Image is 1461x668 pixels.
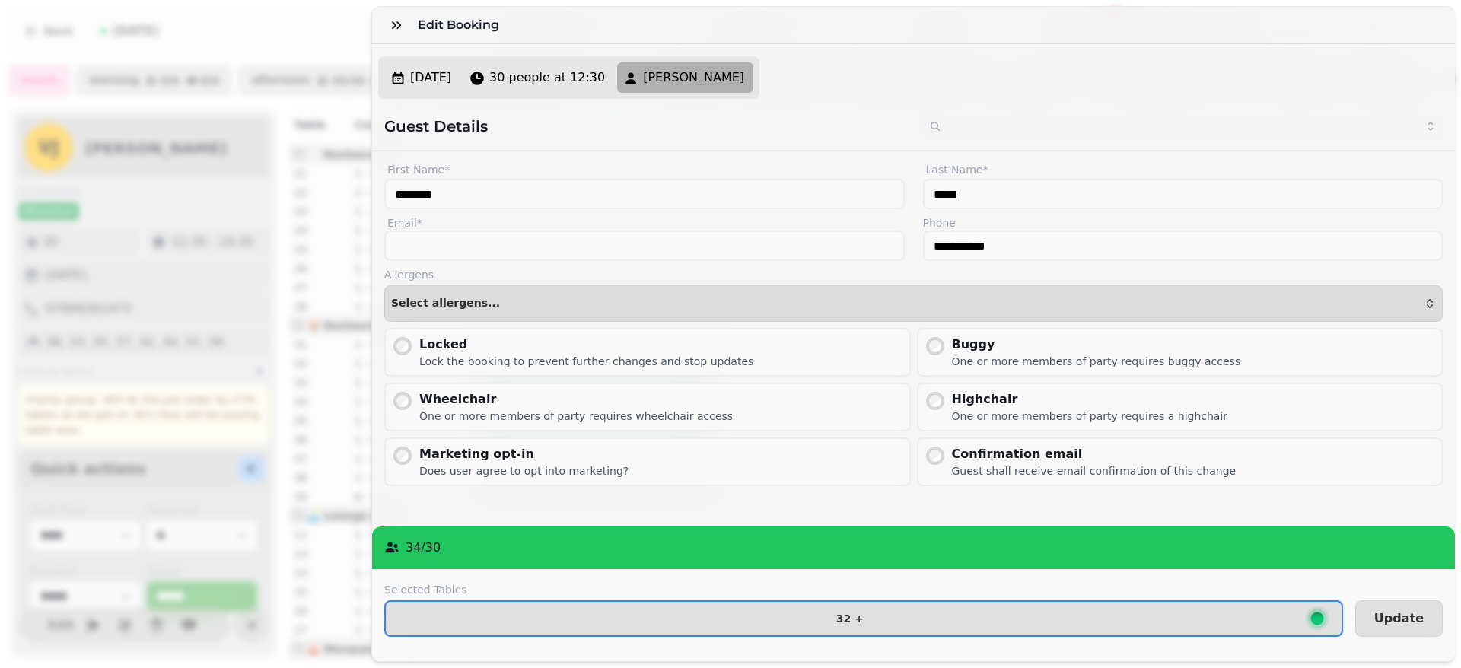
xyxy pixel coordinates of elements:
div: Locked [419,336,753,354]
label: Allergens [384,267,1443,282]
div: One or more members of party requires a highchair [952,409,1228,424]
span: 30 people at 12:30 [489,68,605,87]
label: Phone [923,215,1443,231]
h2: Guest Details [384,116,908,137]
div: Wheelchair [419,390,733,409]
label: Selected Tables [384,582,1343,597]
div: Highchair [952,390,1228,409]
label: Last Name* [923,161,1443,179]
span: [DATE] [410,68,451,87]
p: 34 / 30 [406,539,441,557]
span: Update [1374,612,1424,625]
label: First Name* [384,161,905,179]
span: Select allergens... [391,297,500,310]
div: Lock the booking to prevent further changes and stop updates [419,354,753,369]
h3: Edit Booking [418,16,505,34]
div: Does user agree to opt into marketing? [419,463,629,479]
div: Confirmation email [952,445,1237,463]
button: 32 + [384,600,1343,637]
span: [PERSON_NAME] [643,68,744,87]
button: Select allergens... [384,285,1443,322]
div: Marketing opt-in [419,445,629,463]
div: One or more members of party requires wheelchair access [419,409,733,424]
label: Email* [384,215,905,231]
div: One or more members of party requires buggy access [952,354,1241,369]
div: Guest shall receive email confirmation of this change [952,463,1237,479]
button: Update [1355,600,1443,637]
p: 32 + [836,613,864,624]
div: Buggy [952,336,1241,354]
